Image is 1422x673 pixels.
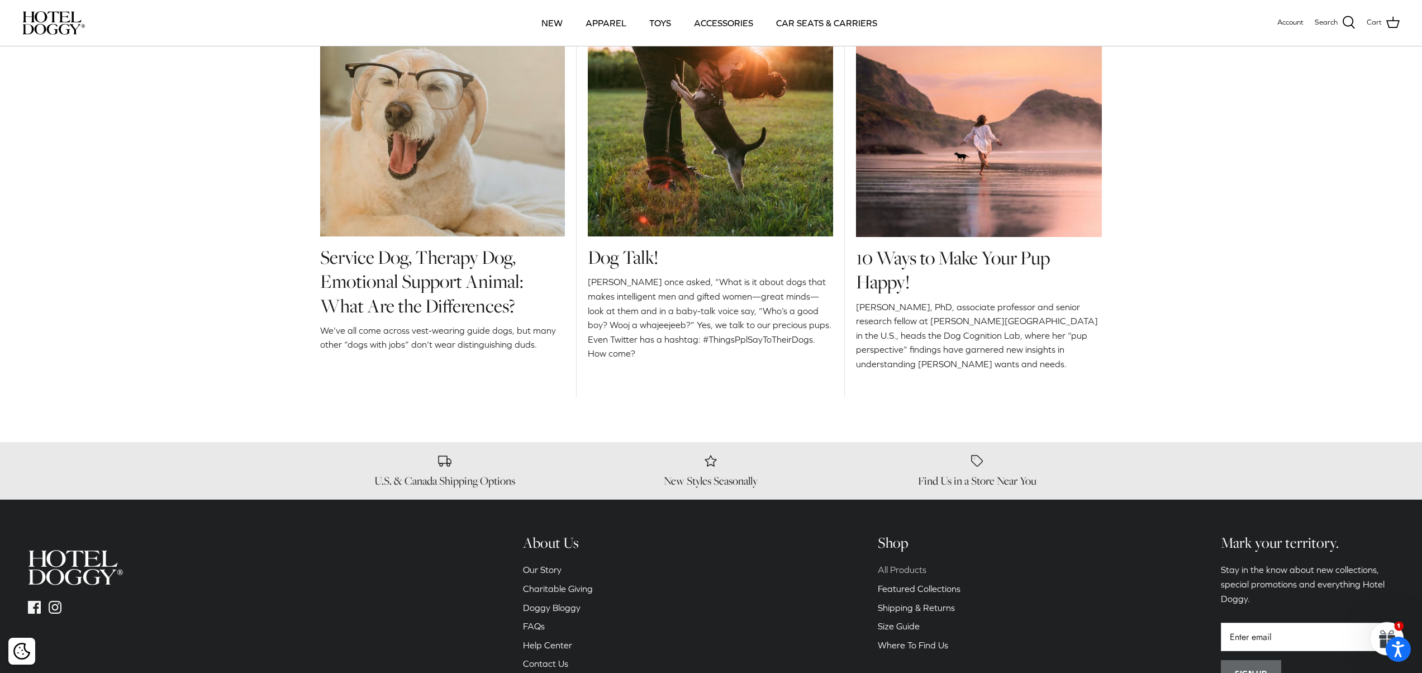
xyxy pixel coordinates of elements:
img: hoteldoggycom [28,550,123,585]
a: 10 Ways to Make Your Pup Happy! [856,245,1050,295]
input: Email [1221,623,1394,651]
span: Cart [1367,17,1382,29]
a: CAR SEATS & CARRIERS [766,4,887,42]
div: Primary navigation [166,4,1253,42]
span: Account [1277,18,1304,26]
span: Search [1315,17,1338,29]
div: [PERSON_NAME], PhD, associate professor and senior research fellow at [PERSON_NAME][GEOGRAPHIC_DA... [856,300,1102,372]
a: Help Center [523,640,572,650]
a: ACCESSORIES [684,4,763,42]
a: Search [1315,16,1356,30]
a: Where To Find Us [878,640,948,650]
a: Facebook [28,601,41,614]
a: All Products [878,565,926,575]
a: NEW [531,4,573,42]
a: Doggy Bloggy [523,603,581,613]
a: Contact Us [523,658,568,669]
h6: Mark your territory. [1221,533,1394,552]
a: Service Dog, Therapy Dog, Emotional Support Animal: What Are the Differences? [320,244,524,319]
a: U.S. & Canada Shipping Options [320,453,570,488]
div: We’ve all come across vest-wearing guide dogs, but many other “dogs with jobs” don’t wear disting... [320,324,565,372]
a: TOYS [639,4,681,42]
a: Shipping & Returns [878,603,955,613]
a: Cart [1367,16,1400,30]
a: Our Story [523,565,562,575]
div: Cookie policy [8,638,35,665]
a: Featured Collections [878,584,960,594]
h6: Shop [878,533,960,552]
a: Find Us in a Store Near You [853,453,1102,488]
h6: New Styles Seasonally [586,474,836,488]
a: FAQs [523,621,545,631]
a: Instagram [49,601,61,614]
a: Charitable Giving [523,584,593,594]
a: Account [1277,17,1304,29]
img: Cookie policy [13,643,30,660]
a: APPAREL [576,4,636,42]
a: Size Guide [878,621,920,631]
img: hoteldoggycom [22,11,85,35]
h6: U.S. & Canada Shipping Options [320,474,570,488]
a: Dog Talk! [588,244,658,271]
h6: About Us [523,533,617,552]
button: Cookie policy [12,642,31,661]
div: [PERSON_NAME] once asked, “What is it about dogs that makes intelligent men and gifted women—grea... [588,275,833,371]
h6: Find Us in a Store Near You [853,474,1102,488]
p: Stay in the know about new collections, special promotions and everything Hotel Doggy. [1221,563,1394,606]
